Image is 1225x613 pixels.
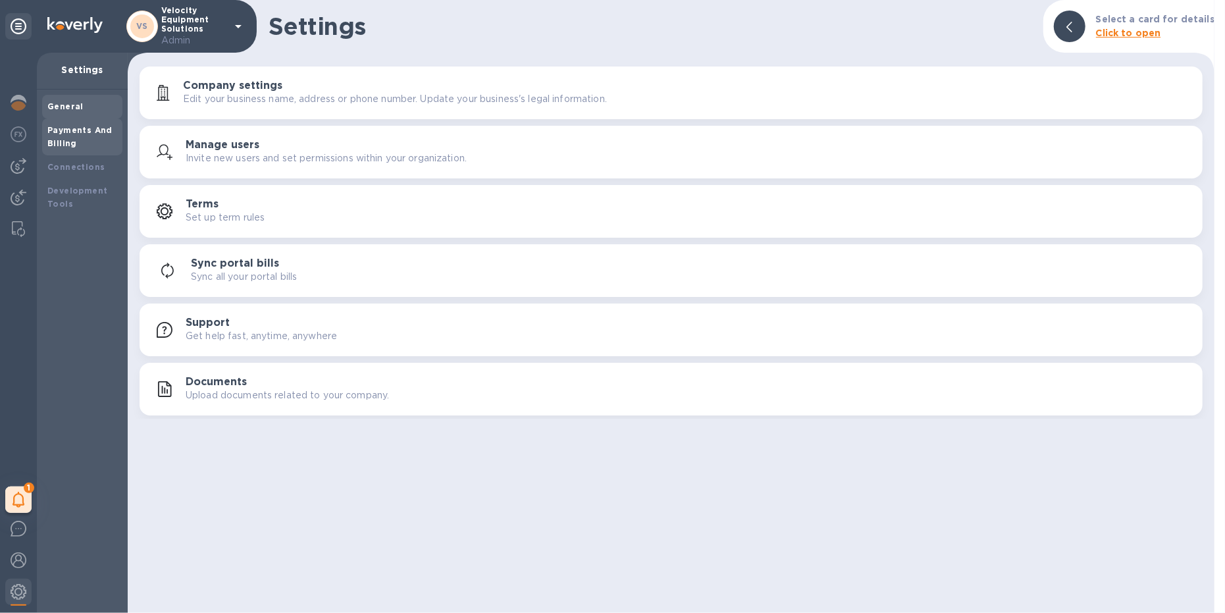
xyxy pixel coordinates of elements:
button: SupportGet help fast, anytime, anywhere [140,304,1203,356]
b: Connections [47,162,105,172]
h3: Support [186,317,230,329]
b: VS [136,21,148,31]
h3: Terms [186,198,219,211]
b: Select a card for details [1096,14,1214,24]
h3: Company settings [183,80,282,92]
b: Click to open [1096,28,1161,38]
b: Development Tools [47,186,107,209]
b: Payments And Billing [47,125,113,148]
p: Settings [47,63,117,76]
img: Logo [47,17,103,33]
span: 1 [24,483,34,493]
p: Upload documents related to your company. [186,388,389,402]
button: Company settingsEdit your business name, address or phone number. Update your business's legal in... [140,67,1203,119]
p: Edit your business name, address or phone number. Update your business's legal information. [183,92,607,106]
h3: Sync portal bills [191,257,279,270]
p: Set up term rules [186,211,265,225]
p: Velocity Equipment Solutions [161,6,227,47]
b: General [47,101,84,111]
p: Get help fast, anytime, anywhere [186,329,337,343]
h1: Settings [269,13,1033,40]
div: Unpin categories [5,13,32,40]
p: Sync all your portal bills [191,270,297,284]
img: Foreign exchange [11,126,26,142]
h3: Documents [186,376,247,388]
button: Manage usersInvite new users and set permissions within your organization. [140,126,1203,178]
p: Admin [161,34,227,47]
button: DocumentsUpload documents related to your company. [140,363,1203,415]
h3: Manage users [186,139,259,151]
button: TermsSet up term rules [140,185,1203,238]
p: Invite new users and set permissions within your organization. [186,151,467,165]
button: Sync portal billsSync all your portal bills [140,244,1203,297]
